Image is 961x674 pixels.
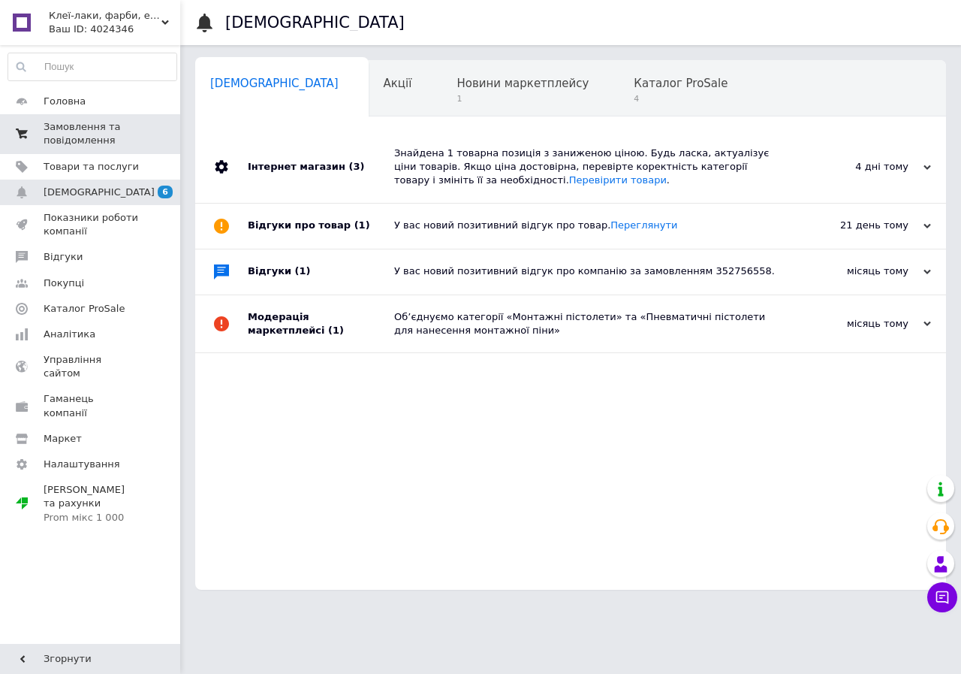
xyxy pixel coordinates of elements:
[44,511,139,524] div: Prom мікс 1 000
[248,249,394,295] div: Відгуки
[610,219,677,231] a: Переглянути
[210,77,339,90] span: [DEMOGRAPHIC_DATA]
[394,264,781,278] div: У вас новий позитивний відгук про компанію за замовленням 352756558.
[781,264,931,278] div: місяць тому
[44,432,82,446] span: Маркет
[634,93,728,104] span: 4
[44,160,139,174] span: Товари та послуги
[158,186,173,198] span: 6
[44,458,120,471] span: Налаштування
[44,120,139,147] span: Замовлення та повідомлення
[781,317,931,331] div: місяць тому
[44,277,84,290] span: Покупці
[44,302,125,316] span: Каталог ProSale
[49,9,161,23] span: Клеї-лаки, фарби, емалі, грунти, воски, олії для деревини
[927,582,957,612] button: Чат з покупцем
[295,265,311,277] span: (1)
[328,325,344,336] span: (1)
[394,219,781,232] div: У вас новий позитивний відгук про товар.
[394,147,781,188] div: Знайдена 1 товарна позиція з заниженою ціною. Будь ласка, актуалізує ціни товарів. Якщо ціна дост...
[248,204,394,249] div: Відгуки про товар
[8,53,176,80] input: Пошук
[44,392,139,419] span: Гаманець компанії
[248,295,394,352] div: Модерація маркетплейсі
[781,219,931,232] div: 21 день тому
[44,483,139,524] span: [PERSON_NAME] та рахунки
[781,160,931,174] div: 4 дні тому
[456,77,589,90] span: Новини маркетплейсу
[44,250,83,264] span: Відгуки
[44,211,139,238] span: Показники роботи компанії
[225,14,405,32] h1: [DEMOGRAPHIC_DATA]
[569,174,667,186] a: Перевірити товари
[394,310,781,337] div: Об’єднуємо категорії «Монтажні пістолети» та «Пневматичні пістолети для нанесення монтажної піни»
[44,328,95,341] span: Аналітика
[348,161,364,172] span: (3)
[456,93,589,104] span: 1
[354,219,370,231] span: (1)
[634,77,728,90] span: Каталог ProSale
[44,186,155,199] span: [DEMOGRAPHIC_DATA]
[384,77,412,90] span: Акції
[248,131,394,203] div: Інтернет магазин
[44,95,86,108] span: Головна
[44,353,139,380] span: Управління сайтом
[49,23,180,36] div: Ваш ID: 4024346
